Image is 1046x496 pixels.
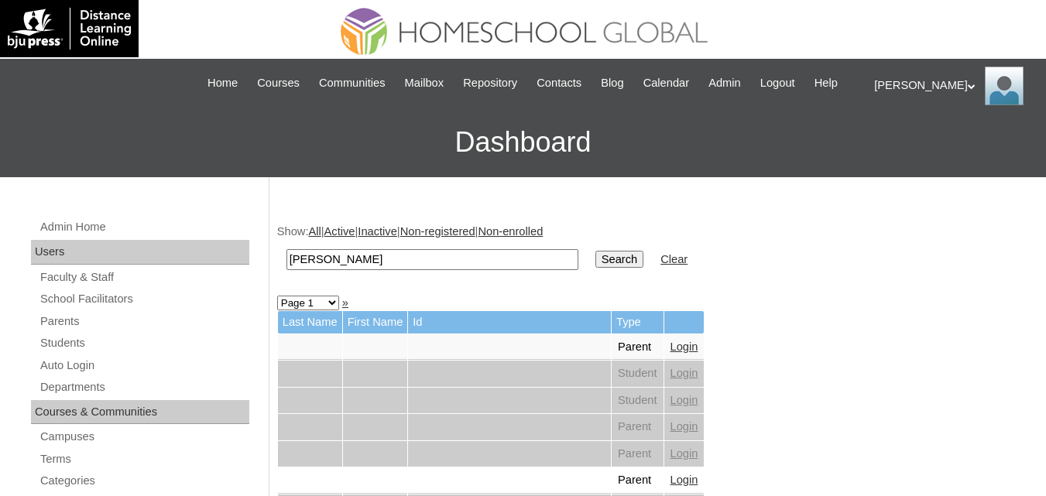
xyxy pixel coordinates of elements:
a: Parents [39,312,249,331]
a: Contacts [529,74,589,92]
span: Communities [319,74,386,92]
a: Calendar [636,74,697,92]
a: Communities [311,74,393,92]
a: Logout [753,74,803,92]
span: Repository [463,74,517,92]
span: Calendar [643,74,689,92]
a: Admin [701,74,749,92]
td: Id [408,311,611,334]
input: Search [286,249,578,270]
td: Type [612,311,664,334]
a: Terms [39,450,249,469]
a: School Facilitators [39,289,249,309]
a: Help [807,74,845,92]
span: Help [815,74,838,92]
td: Student [612,361,664,387]
a: Login [670,447,698,460]
a: Login [670,474,698,486]
a: Admin Home [39,217,249,237]
a: Auto Login [39,356,249,375]
a: Active [324,225,355,238]
img: Ariane Ebuen [985,67,1024,105]
a: » [342,296,348,309]
a: Departments [39,378,249,397]
a: Login [670,394,698,406]
a: All [308,225,321,238]
td: Student [612,388,664,414]
span: Logout [760,74,795,92]
a: Repository [455,74,525,92]
a: Login [670,367,698,379]
div: [PERSON_NAME] [874,67,1031,105]
a: Courses [249,74,307,92]
a: Students [39,334,249,353]
span: Home [207,74,238,92]
a: Mailbox [397,74,452,92]
a: Home [200,74,245,92]
span: Mailbox [405,74,444,92]
td: Parent [612,467,664,494]
div: Courses & Communities [31,400,249,425]
td: Parent [612,334,664,361]
h3: Dashboard [8,108,1038,177]
span: Contacts [537,74,581,92]
td: First Name [343,311,408,334]
span: Admin [708,74,741,92]
a: Login [670,420,698,433]
td: Parent [612,414,664,440]
a: Faculty & Staff [39,268,249,287]
div: Show: | | | | [277,224,1031,279]
td: Last Name [278,311,342,334]
span: Courses [257,74,300,92]
a: Clear [660,253,688,265]
input: Search [595,251,643,268]
a: Categories [39,471,249,491]
div: Users [31,240,249,265]
a: Inactive [358,225,397,238]
td: Parent [612,441,664,467]
a: Blog [593,74,631,92]
img: logo-white.png [8,8,131,50]
a: Non-enrolled [478,225,543,238]
a: Campuses [39,427,249,446]
a: Non-registered [400,225,475,238]
span: Blog [601,74,623,92]
a: Login [670,340,698,353]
